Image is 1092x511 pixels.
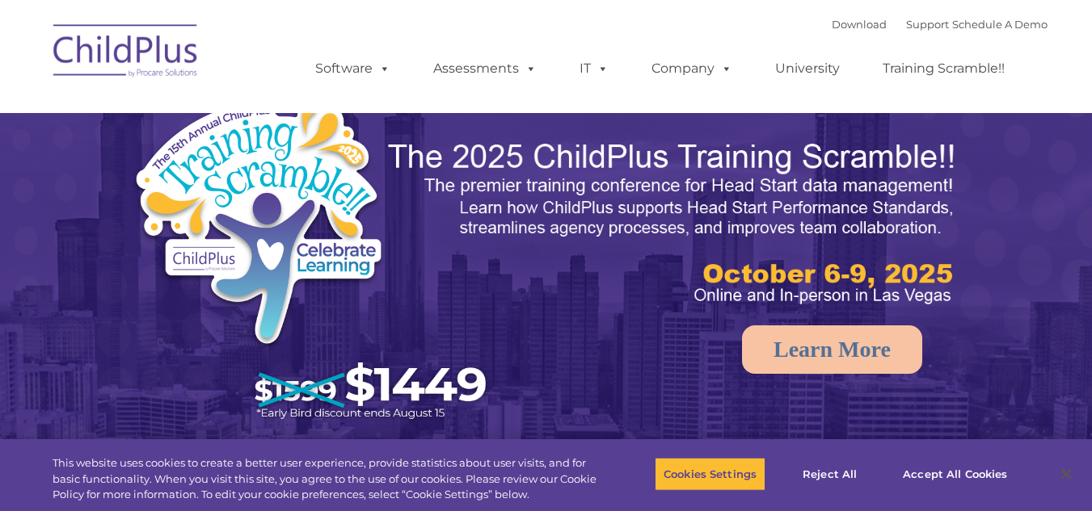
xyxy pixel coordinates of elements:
font: | [832,18,1048,31]
img: ChildPlus by Procare Solutions [45,13,207,94]
a: IT [563,52,625,85]
span: Phone number [225,173,293,185]
a: Download [832,18,887,31]
a: Schedule A Demo [952,18,1048,31]
div: This website uses cookies to create a better user experience, provide statistics about user visit... [53,455,601,503]
a: Training Scramble!! [866,52,1021,85]
a: Software [299,52,407,85]
button: Reject All [779,457,880,491]
a: Assessments [417,52,553,85]
a: Company [635,52,748,85]
a: University [759,52,856,85]
button: Close [1048,456,1084,492]
button: Accept All Cookies [894,457,1016,491]
button: Cookies Settings [655,457,765,491]
a: Support [906,18,949,31]
span: Last name [225,107,274,119]
a: Learn More [742,325,922,374]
